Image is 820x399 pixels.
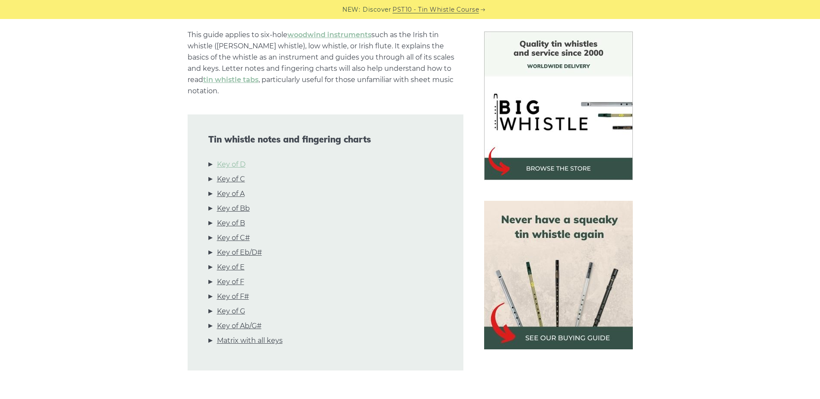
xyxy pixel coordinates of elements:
a: Key of A [217,188,245,199]
a: Key of F [217,276,244,288]
span: NEW: [342,5,360,15]
a: Key of C [217,174,245,185]
span: Discover [363,5,391,15]
img: tin whistle buying guide [484,201,633,349]
a: tin whistle tabs [203,76,258,84]
p: This guide applies to six-hole such as the Irish tin whistle ([PERSON_NAME] whistle), low whistle... [188,29,463,97]
a: Key of Eb/D# [217,247,262,258]
a: Key of C# [217,232,250,244]
a: Key of E [217,262,245,273]
a: Key of Bb [217,203,250,214]
a: Key of G [217,306,245,317]
a: PST10 - Tin Whistle Course [392,5,479,15]
a: Matrix with all keys [217,335,283,346]
a: woodwind instruments [287,31,371,39]
img: BigWhistle Tin Whistle Store [484,32,633,180]
a: Key of D [217,159,246,170]
a: Key of Ab/G# [217,320,262,332]
a: Key of B [217,218,245,229]
a: Key of F# [217,291,249,302]
span: Tin whistle notes and fingering charts [208,134,443,145]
